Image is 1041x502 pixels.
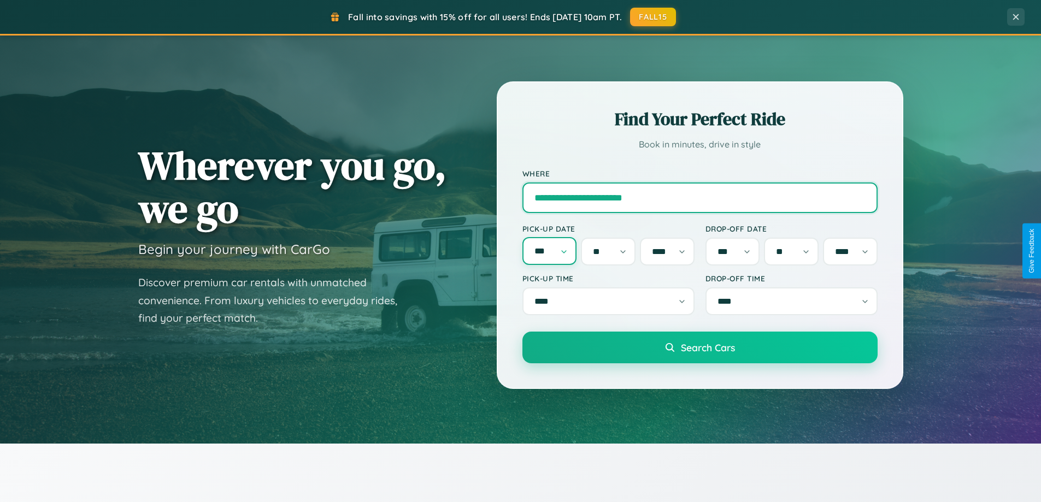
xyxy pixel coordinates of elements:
[522,332,878,363] button: Search Cars
[522,169,878,178] label: Where
[630,8,676,26] button: FALL15
[1028,229,1036,273] div: Give Feedback
[138,274,411,327] p: Discover premium car rentals with unmatched convenience. From luxury vehicles to everyday rides, ...
[681,341,735,353] span: Search Cars
[522,137,878,152] p: Book in minutes, drive in style
[522,107,878,131] h2: Find Your Perfect Ride
[348,11,622,22] span: Fall into savings with 15% off for all users! Ends [DATE] 10am PT.
[138,241,330,257] h3: Begin your journey with CarGo
[522,274,695,283] label: Pick-up Time
[705,274,878,283] label: Drop-off Time
[705,224,878,233] label: Drop-off Date
[522,224,695,233] label: Pick-up Date
[138,144,446,230] h1: Wherever you go, we go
